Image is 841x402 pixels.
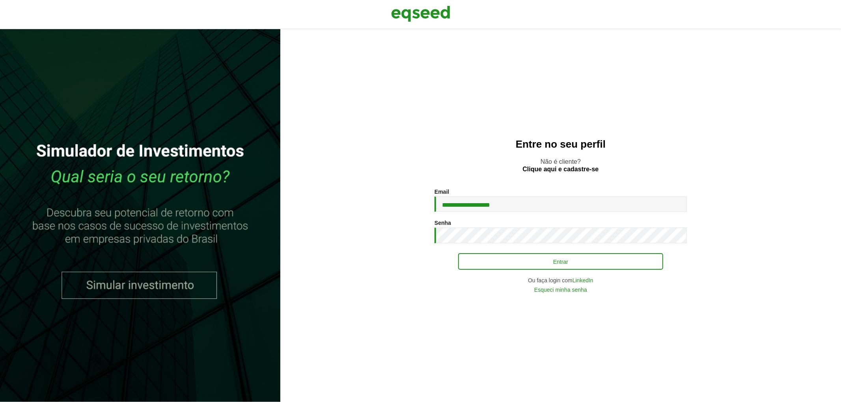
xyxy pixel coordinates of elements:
label: Senha [434,220,451,226]
h2: Entre no seu perfil [296,139,825,150]
img: EqSeed Logo [391,4,450,24]
a: Esqueci minha senha [534,287,587,293]
a: LinkedIn [572,278,593,283]
label: Email [434,189,449,195]
button: Entrar [458,253,663,270]
p: Não é cliente? [296,158,825,173]
div: Ou faça login com [434,278,687,283]
a: Clique aqui e cadastre-se [523,166,599,172]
